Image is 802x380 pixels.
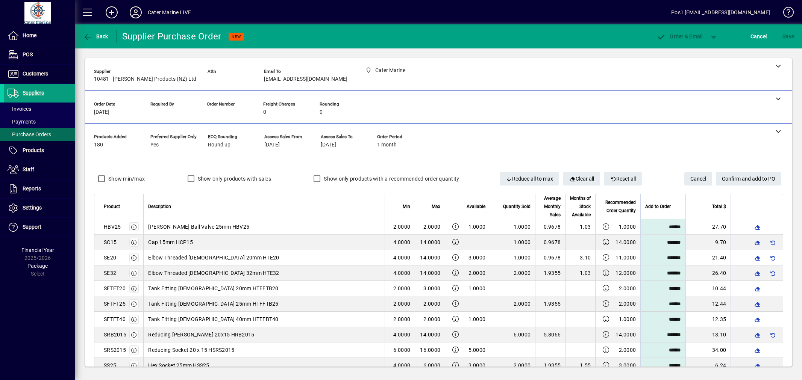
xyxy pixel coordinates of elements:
[150,109,152,115] span: -
[468,223,486,231] span: 1.0000
[671,6,770,18] div: Pos1 [EMAIL_ADDRESS][DOMAIN_NAME]
[535,219,565,235] td: 0.9678
[535,327,565,342] td: 5.8066
[4,45,75,64] a: POS
[23,147,44,153] span: Products
[143,296,385,312] td: Tank Fitting [DEMOGRAPHIC_DATA] 25mm HTFFTB25
[385,219,415,235] td: 2.0000
[148,202,171,211] span: Description
[104,238,117,246] div: SC15
[208,76,209,82] span: -
[143,342,385,358] td: Reducing Socket 20 x 15 HSRS2015
[415,281,445,296] td: 3.0000
[143,358,385,373] td: Hex Socket 25mm HSS25
[619,285,636,292] span: 2.0000
[778,2,793,26] a: Knowledge Base
[685,296,731,312] td: 12.44
[23,90,44,96] span: Suppliers
[104,346,126,354] div: SRS2015
[500,172,559,185] button: Reduce all to max
[122,30,221,42] div: Supplier Purchase Order
[104,254,116,261] div: SE20
[23,166,34,172] span: Staff
[8,131,51,137] span: Purchase Orders
[4,141,75,160] a: Products
[27,263,48,269] span: Package
[4,179,75,198] a: Reports
[403,202,410,211] span: Min
[385,358,415,373] td: 4.0000
[684,172,712,185] button: Cancel
[432,202,440,211] span: Max
[4,65,75,83] a: Customers
[514,224,531,230] span: 1.0000
[415,342,445,358] td: 16.0000
[610,173,636,185] span: Reset all
[23,32,36,38] span: Home
[415,265,445,281] td: 14.0000
[94,142,103,148] span: 180
[4,26,75,45] a: Home
[685,265,731,281] td: 26.40
[653,30,706,43] button: Order & Email
[415,312,445,327] td: 2.0000
[94,109,109,115] span: [DATE]
[143,327,385,342] td: Reducing [PERSON_NAME] 20x15 HRB2015
[514,301,531,307] span: 2.0000
[712,202,726,211] span: Total $
[685,312,731,327] td: 12.35
[782,33,785,39] span: S
[565,265,595,281] td: 1.03
[685,235,731,250] td: 9.70
[535,235,565,250] td: 0.9678
[4,218,75,237] a: Support
[124,6,148,19] button: Profile
[468,362,486,369] span: 3.0000
[514,270,531,276] span: 2.0000
[535,265,565,281] td: 1.9355
[4,199,75,217] a: Settings
[616,331,636,338] span: 14.0000
[143,265,385,281] td: Elbow Threaded [DEMOGRAPHIC_DATA] 32mm HTE32
[8,119,36,125] span: Payments
[781,30,796,43] button: Save
[4,103,75,115] a: Invoices
[468,269,486,277] span: 2.0000
[503,202,531,211] span: Quantity Sold
[616,269,636,277] span: 12.0000
[104,300,126,308] div: SFTFT25
[377,142,397,148] span: 1 month
[467,202,485,211] span: Available
[685,250,731,265] td: 21.40
[143,219,385,235] td: [PERSON_NAME] Ball Valve 25mm HBV25
[143,235,385,250] td: Cap 15mm HCP15
[468,346,486,354] span: 5.0000
[722,173,775,185] span: Confirm and add to PO
[385,327,415,342] td: 4.0000
[690,173,706,185] span: Cancel
[468,285,486,292] span: 1.0000
[83,33,108,39] span: Back
[616,238,636,246] span: 14.0000
[514,332,531,338] span: 6.0000
[685,342,731,358] td: 34.00
[415,219,445,235] td: 2.0000
[150,142,159,148] span: Yes
[264,76,347,82] span: [EMAIL_ADDRESS][DOMAIN_NAME]
[4,160,75,179] a: Staff
[23,224,41,230] span: Support
[107,175,145,182] label: Show min/max
[104,269,116,277] div: SE32
[264,142,280,148] span: [DATE]
[23,71,48,77] span: Customers
[415,327,445,342] td: 14.0000
[322,175,459,182] label: Show only products with a recommended order quantity
[468,315,486,323] span: 1.0000
[514,362,531,368] span: 2.0000
[616,254,636,261] span: 11.0000
[685,281,731,296] td: 10.44
[514,255,531,261] span: 1.0000
[385,296,415,312] td: 2.0000
[415,296,445,312] td: 2.0000
[320,109,323,115] span: 0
